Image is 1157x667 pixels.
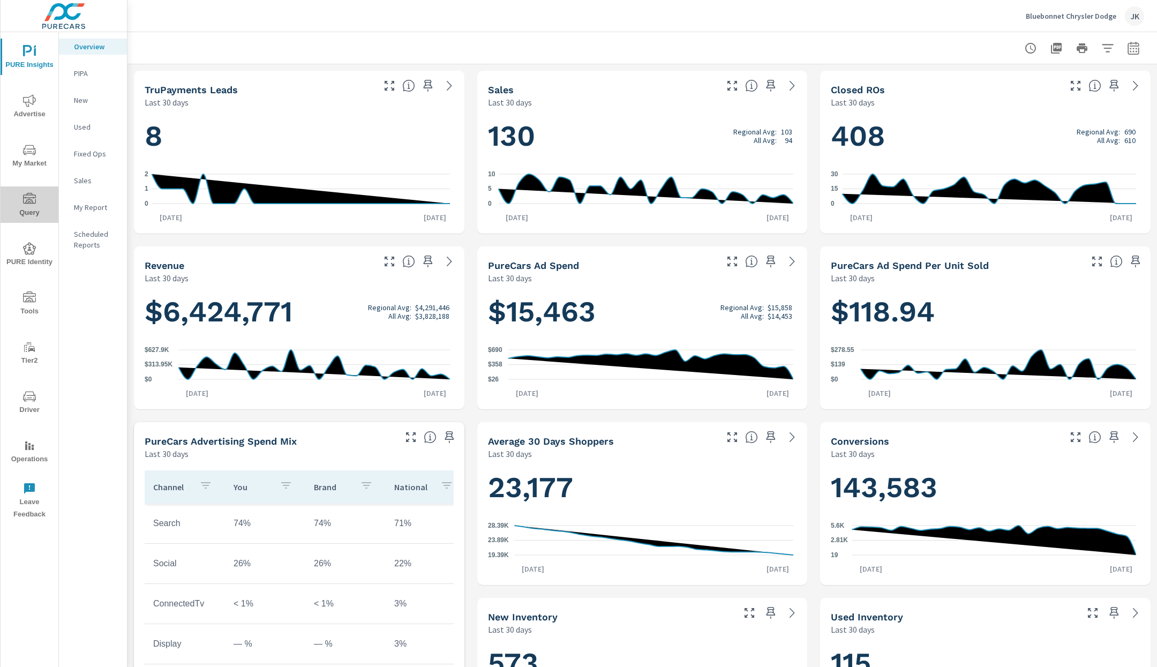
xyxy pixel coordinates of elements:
button: Make Fullscreen [741,604,758,621]
p: [DATE] [759,564,797,574]
p: You [234,482,271,492]
div: Scheduled Reports [59,226,127,253]
h1: $118.94 [831,294,1140,330]
h5: truPayments Leads [145,84,238,95]
div: My Report [59,199,127,215]
span: The number of dealer-specified goals completed by a visitor. [Source: This data is provided by th... [1088,431,1101,444]
p: PIPA [74,68,118,79]
div: Used [59,119,127,135]
p: Last 30 days [145,96,189,109]
p: Last 30 days [488,447,532,460]
td: 22% [386,550,466,577]
text: $26 [488,376,499,383]
h5: Conversions [831,436,889,447]
p: [DATE] [1102,564,1140,574]
p: Regional Avg: [720,303,764,312]
span: A rolling 30 day total of daily Shoppers on the dealership website, averaged over the selected da... [745,431,758,444]
text: $278.55 [831,346,854,354]
p: [DATE] [152,212,190,223]
td: 26% [305,550,386,577]
p: Overview [74,41,118,52]
a: See more details in report [441,77,458,94]
span: Tier2 [4,341,55,367]
p: Last 30 days [831,272,875,284]
a: See more details in report [1127,429,1144,446]
text: 19 [831,551,838,559]
p: $15,858 [768,303,792,312]
td: 3% [386,631,466,657]
p: Last 30 days [488,96,532,109]
p: [DATE] [759,388,797,399]
span: My Market [4,144,55,170]
button: Make Fullscreen [402,429,419,446]
text: $0 [145,376,152,383]
p: Last 30 days [831,623,875,636]
h5: Revenue [145,260,184,271]
p: Last 30 days [831,447,875,460]
text: $313.95K [145,361,172,369]
text: 10 [488,170,495,178]
text: 2 [145,170,148,178]
a: See more details in report [784,429,801,446]
h5: PureCars Ad Spend Per Unit Sold [831,260,989,271]
h1: 408 [831,118,1140,154]
text: 5.6K [831,522,845,529]
button: "Export Report to PDF" [1046,38,1067,59]
p: All Avg: [754,136,777,145]
span: PURE Identity [4,242,55,268]
text: 15 [831,185,838,193]
span: Total sales revenue over the selected date range. [Source: This data is sourced from the dealer’s... [402,255,415,268]
h5: PureCars Ad Spend [488,260,579,271]
p: 690 [1124,128,1136,136]
td: — % [225,631,305,657]
p: [DATE] [759,212,797,223]
p: Sales [74,175,118,186]
button: Print Report [1071,38,1093,59]
a: See more details in report [784,77,801,94]
p: [DATE] [852,564,890,574]
button: Make Fullscreen [1067,429,1084,446]
p: $4,291,446 [415,303,449,312]
span: The number of truPayments leads. [402,79,415,92]
h1: 130 [488,118,797,154]
p: [DATE] [416,212,454,223]
span: Tools [4,291,55,318]
div: Overview [59,39,127,55]
p: 103 [781,128,792,136]
text: $139 [831,361,845,369]
text: $0 [831,376,838,383]
p: Used [74,122,118,132]
text: 30 [831,170,838,178]
text: $358 [488,361,502,369]
span: Save this to your personalized report [1106,429,1123,446]
span: Save this to your personalized report [762,77,779,94]
button: Select Date Range [1123,38,1144,59]
span: Operations [4,439,55,466]
span: Save this to your personalized report [1106,604,1123,621]
h5: Closed ROs [831,84,885,95]
span: Number of vehicles sold by the dealership over the selected date range. [Source: This data is sou... [745,79,758,92]
button: Make Fullscreen [724,77,741,94]
span: Driver [4,390,55,416]
span: Query [4,193,55,219]
text: $627.9K [145,346,169,354]
p: [DATE] [1102,388,1140,399]
h1: $6,424,771 [145,294,454,330]
p: $14,453 [768,312,792,320]
p: Fixed Ops [74,148,118,159]
span: Save this to your personalized report [441,429,458,446]
p: Regional Avg: [368,303,411,312]
text: 0 [831,200,835,207]
p: [DATE] [498,212,536,223]
p: New [74,95,118,106]
td: 74% [225,510,305,537]
p: [DATE] [508,388,546,399]
td: 3% [386,590,466,617]
p: Last 30 days [488,623,532,636]
span: Total cost of media for all PureCars channels for the selected dealership group over the selected... [745,255,758,268]
td: 26% [225,550,305,577]
p: [DATE] [861,388,898,399]
p: All Avg: [1097,136,1120,145]
p: Scheduled Reports [74,229,118,250]
text: 23.89K [488,537,509,544]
